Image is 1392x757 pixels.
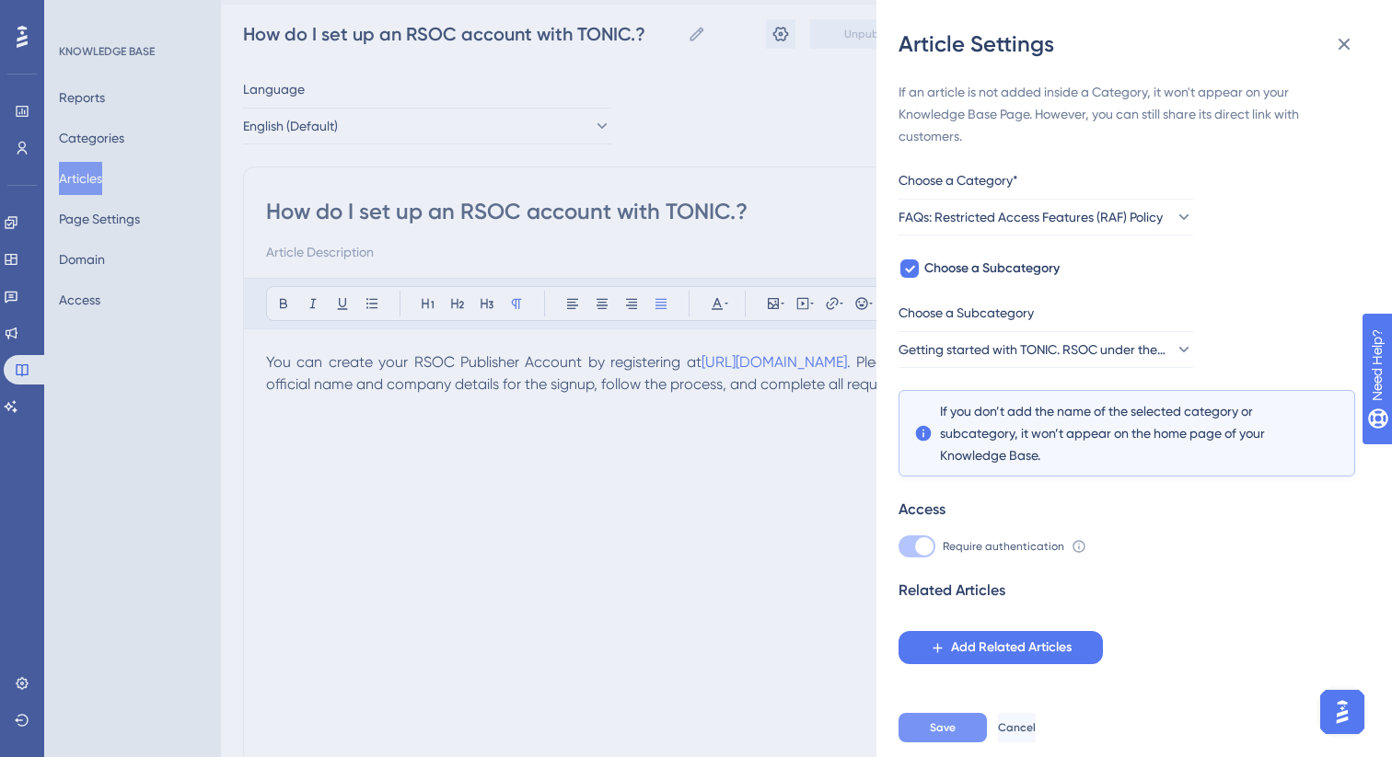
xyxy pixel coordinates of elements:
span: Choose a Category* [899,169,1018,191]
span: Save [930,720,956,735]
button: Save [899,713,987,742]
button: Add Related Articles [899,631,1103,664]
div: If an article is not added inside a Category, it won't appear on your Knowledge Base Page. Howeve... [899,81,1355,147]
button: Getting started with TONIC. RSOC under the new RAF standards [899,331,1193,368]
span: Cancel [998,720,1036,735]
span: Getting started with TONIC. RSOC under the new RAF standards [899,338,1167,361]
div: Article Settings [899,29,1370,59]
span: Choose a Subcategory [899,302,1034,324]
span: If you don’t add the name of the selected category or subcategory, it won’t appear on the home pa... [940,400,1314,466]
div: Related Articles [899,579,1005,602]
span: Need Help? [43,5,115,27]
span: Choose a Subcategory [924,258,1060,280]
span: Require authentication [943,539,1064,554]
div: Access [899,499,945,521]
span: Add Related Articles [951,637,1072,659]
button: FAQs: Restricted Access Features (RAF) Policy [899,199,1193,235]
button: Cancel [998,713,1036,742]
span: FAQs: Restricted Access Features (RAF) Policy [899,206,1163,228]
iframe: UserGuiding AI Assistant Launcher [1315,684,1370,740]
